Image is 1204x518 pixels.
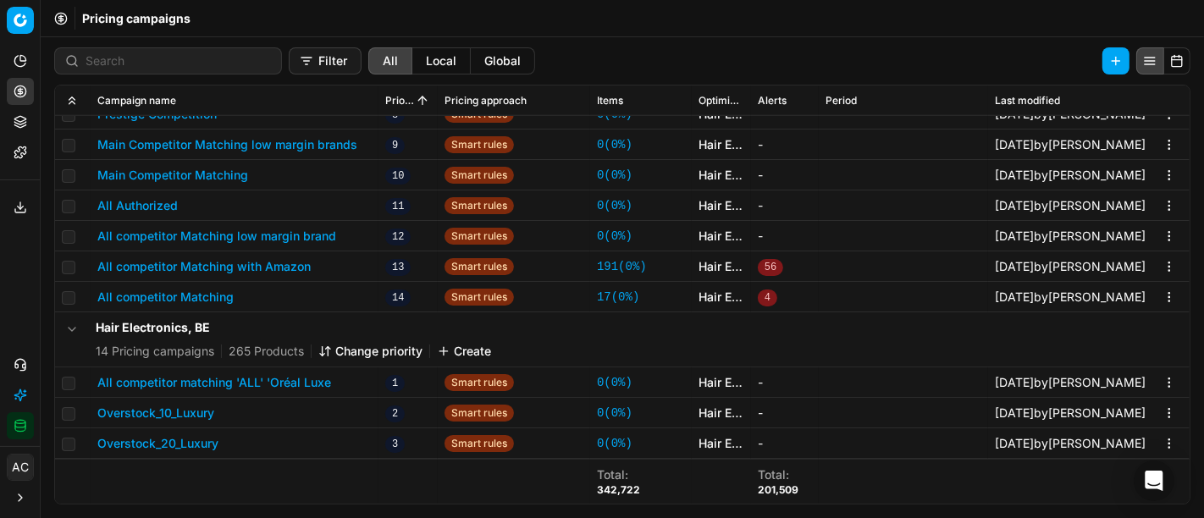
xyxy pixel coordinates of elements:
span: 11 [385,198,411,215]
span: Last modified [995,94,1060,107]
a: 0(0%) [597,197,632,214]
div: by [PERSON_NAME] [995,167,1146,184]
span: Pricing approach [445,94,527,107]
span: 265 Products [229,343,304,360]
span: [DATE] [995,198,1034,212]
button: All competitor matching 'ALL' 'Oréal Luxe [97,374,331,391]
button: All competitor Matching with Amazon [97,258,311,275]
span: Items [597,94,623,107]
div: Total : [597,466,640,483]
td: - [751,190,819,221]
td: - [751,129,819,160]
span: AC [8,455,33,480]
nav: breadcrumb [82,10,191,27]
span: Smart rules [445,136,514,153]
button: Create [437,343,491,360]
span: [DATE] [995,137,1034,152]
button: All competitor Matching low margin brand [97,228,336,245]
span: Smart rules [445,228,514,245]
span: [DATE] [995,289,1034,304]
a: Hair Electronics, BE [699,435,744,452]
a: 0(0%) [597,136,632,153]
button: all [368,47,412,74]
div: Open Intercom Messenger [1134,460,1174,501]
span: 12 [385,229,411,245]
a: 17(0%) [597,289,639,306]
span: [DATE] [995,375,1034,389]
input: Search [86,52,271,69]
span: [DATE] [995,259,1034,273]
button: Overstock_10_Luxury [97,405,214,422]
span: [DATE] [995,107,1034,121]
a: Hair Electronics, AT [699,258,744,275]
div: Total : [758,466,798,483]
span: [DATE] [995,436,1034,450]
span: Period [826,94,857,107]
button: Main Competitor Matching low margin brands [97,136,357,153]
span: [DATE] [995,405,1034,420]
a: Hair Electronics, AT [699,136,744,153]
span: Smart rules [445,258,514,275]
button: Expand all [62,91,82,111]
span: 2 [385,405,405,422]
span: 1 [385,375,405,392]
a: 0(0%) [597,435,632,452]
span: [DATE] [995,168,1034,182]
button: All competitor Matching [97,289,234,306]
span: 13 [385,259,411,276]
span: 10 [385,168,411,185]
span: Smart rules [445,289,514,306]
div: 201,509 [758,483,798,497]
a: 0(0%) [597,228,632,245]
span: 4 [758,289,777,306]
div: by [PERSON_NAME] [995,258,1146,275]
span: 56 [758,259,783,276]
button: Filter [289,47,362,74]
span: Smart rules [445,374,514,391]
td: - [751,160,819,190]
a: Hair Electronics, AT [699,197,744,214]
span: Campaign name [97,94,176,107]
span: Pricing campaigns [82,10,191,27]
span: Priority [385,94,414,107]
div: by [PERSON_NAME] [995,136,1146,153]
td: - [751,367,819,398]
span: Smart rules [445,167,514,184]
td: - [751,221,819,251]
button: AC [7,454,34,481]
h5: Hair Electronics, BE [96,319,491,336]
span: 14 [385,289,411,306]
a: Hair Electronics, AT [699,167,744,184]
div: by [PERSON_NAME] [995,374,1146,391]
button: Sorted by Priority ascending [414,92,431,109]
span: Smart rules [445,435,514,452]
span: [DATE] [995,229,1034,243]
span: Smart rules [445,197,514,214]
span: Smart rules [445,405,514,422]
a: 191(0%) [597,258,647,275]
span: 9 [385,137,405,154]
a: 0(0%) [597,405,632,422]
button: local [412,47,471,74]
div: by [PERSON_NAME] [995,289,1146,306]
button: Main Competitor Matching [97,167,248,184]
td: - [751,428,819,459]
a: Hair Electronics, BE [699,405,744,422]
span: Optimization groups [699,94,744,107]
div: by [PERSON_NAME] [995,197,1146,214]
a: 0(0%) [597,167,632,184]
button: Change priority [318,343,423,360]
div: by [PERSON_NAME] [995,435,1146,452]
div: 342,722 [597,483,640,497]
div: by [PERSON_NAME] [995,405,1146,422]
span: 3 [385,436,405,453]
span: Alerts [758,94,787,107]
td: - [751,398,819,428]
button: All Authorized [97,197,178,214]
a: 0(0%) [597,374,632,391]
a: Hair Electronics, AT [699,289,744,306]
a: Hair Electronics, AT [699,228,744,245]
button: global [471,47,535,74]
button: Overstock_20_Luxury [97,435,218,452]
span: 14 Pricing campaigns [96,343,214,360]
